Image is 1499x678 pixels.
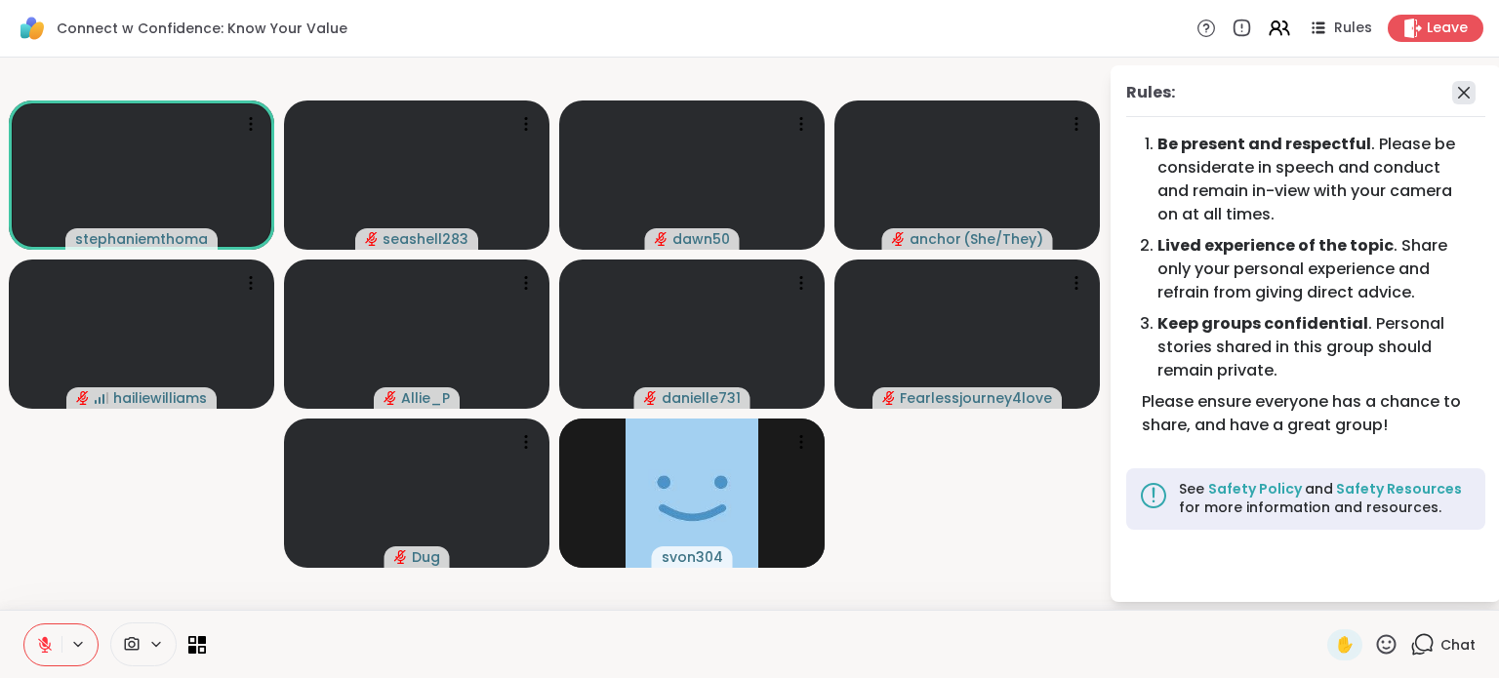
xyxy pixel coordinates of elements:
[963,229,1043,249] span: ( She/They )
[1333,479,1462,499] a: Safety Resources
[1142,390,1470,437] div: Please ensure everyone has a chance to share, and have a great group!
[1157,234,1394,257] b: Lived experience of the topic
[401,388,450,408] span: Allie_P
[1157,312,1368,335] b: Keep groups confidential
[1157,133,1470,226] li: . Please be considerate in speech and conduct and remain in-view with your camera on at all times.
[662,547,723,567] span: svon304
[76,391,90,405] span: audio-muted
[1427,19,1468,38] span: Leave
[1126,81,1175,104] div: Rules:
[1157,234,1470,304] li: . Share only your personal experience and refrain from giving direct advice.
[672,229,730,249] span: dawn50
[882,391,896,405] span: audio-muted
[384,391,397,405] span: audio-muted
[113,388,207,408] span: hailiewilliams
[365,232,379,246] span: audio-muted
[1208,479,1305,499] a: Safety Policy
[1179,480,1474,518] div: See and for more information and resources.
[1157,133,1371,155] b: Be present and respectful
[1334,19,1372,38] span: Rules
[1335,633,1355,657] span: ✋
[383,229,468,249] span: seashell283
[910,229,961,249] span: anchor
[655,232,668,246] span: audio-muted
[1157,312,1470,382] li: . Personal stories shared in this group should remain private.
[57,19,347,38] span: Connect w Confidence: Know Your Value
[900,388,1052,408] span: Fearlessjourney4love
[75,229,208,249] span: stephaniemthoma
[412,547,440,567] span: Dug
[394,550,408,564] span: audio-muted
[644,391,658,405] span: audio-muted
[626,419,758,568] img: svon304
[892,232,906,246] span: audio-muted
[662,388,741,408] span: danielle731
[16,12,49,45] img: ShareWell Logomark
[1440,635,1476,655] span: Chat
